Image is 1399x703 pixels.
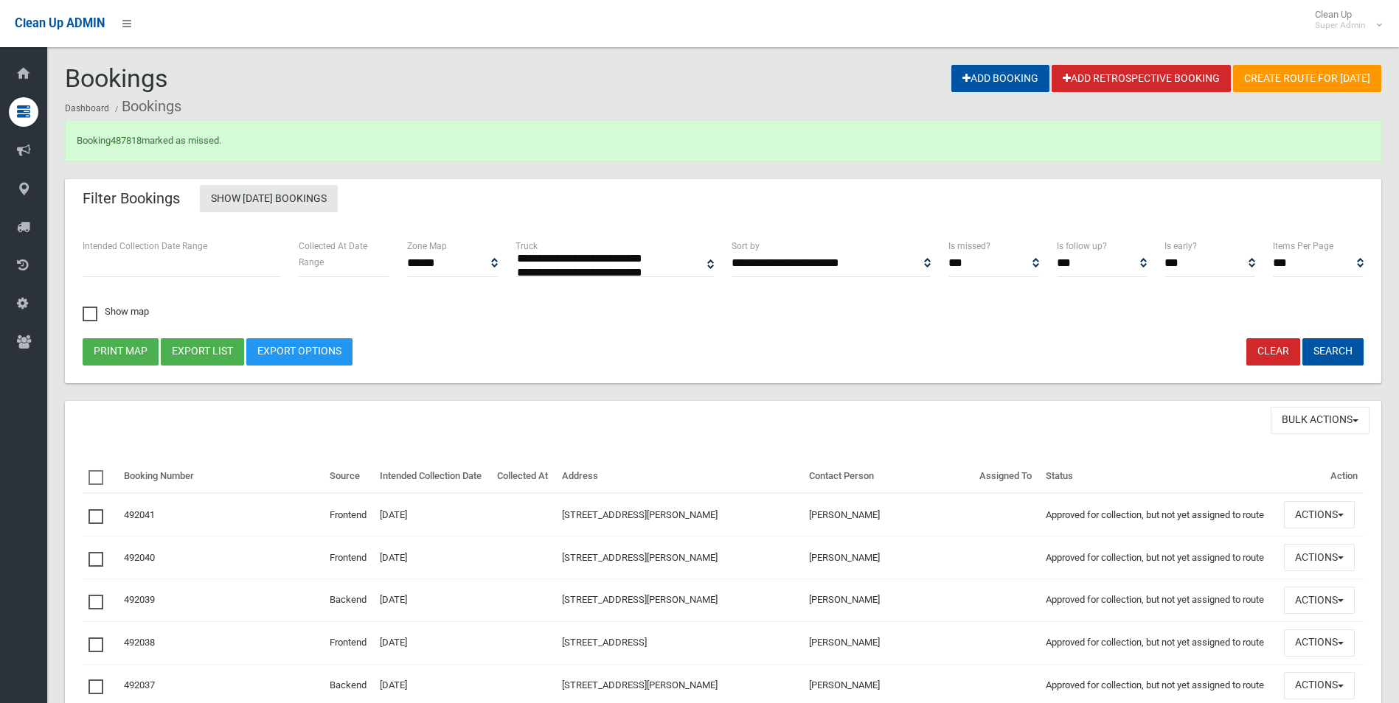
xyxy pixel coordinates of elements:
[374,536,491,579] td: [DATE]
[118,460,324,494] th: Booking Number
[1284,544,1355,571] button: Actions
[324,493,374,536] td: Frontend
[1052,65,1231,92] a: Add Retrospective Booking
[1302,338,1364,366] button: Search
[246,338,353,366] a: Export Options
[83,338,159,366] button: Print map
[65,184,198,213] header: Filter Bookings
[803,536,974,579] td: [PERSON_NAME]
[1233,65,1381,92] a: Create route for [DATE]
[374,579,491,622] td: [DATE]
[374,460,491,494] th: Intended Collection Date
[803,621,974,664] td: [PERSON_NAME]
[1284,672,1355,699] button: Actions
[374,493,491,536] td: [DATE]
[1284,629,1355,657] button: Actions
[124,594,155,605] a: 492039
[124,552,155,563] a: 492040
[562,637,647,648] a: [STREET_ADDRESS]
[111,93,181,120] li: Bookings
[111,135,142,146] a: 487818
[803,460,974,494] th: Contact Person
[1040,536,1278,579] td: Approved for collection, but not yet assigned to route
[1040,493,1278,536] td: Approved for collection, but not yet assigned to route
[324,536,374,579] td: Frontend
[562,594,718,605] a: [STREET_ADDRESS][PERSON_NAME]
[15,16,105,30] span: Clean Up ADMIN
[65,103,109,113] a: Dashboard
[124,679,155,690] a: 492037
[161,338,244,366] button: Export list
[1040,579,1278,622] td: Approved for collection, but not yet assigned to route
[562,509,718,520] a: [STREET_ADDRESS][PERSON_NAME]
[65,120,1381,161] div: Booking marked as missed.
[124,637,155,648] a: 492038
[124,509,155,520] a: 492041
[973,460,1040,494] th: Assigned To
[1284,587,1355,614] button: Actions
[556,460,802,494] th: Address
[1278,460,1364,494] th: Action
[200,185,338,212] a: Show [DATE] Bookings
[374,621,491,664] td: [DATE]
[562,552,718,563] a: [STREET_ADDRESS][PERSON_NAME]
[562,679,718,690] a: [STREET_ADDRESS][PERSON_NAME]
[491,460,556,494] th: Collected At
[803,493,974,536] td: [PERSON_NAME]
[1040,621,1278,664] td: Approved for collection, but not yet assigned to route
[324,621,374,664] td: Frontend
[951,65,1049,92] a: Add Booking
[515,238,538,254] label: Truck
[1308,9,1381,31] span: Clean Up
[324,579,374,622] td: Backend
[1271,407,1370,434] button: Bulk Actions
[324,460,374,494] th: Source
[1284,501,1355,528] button: Actions
[1040,460,1278,494] th: Status
[83,307,149,316] span: Show map
[1315,20,1366,31] small: Super Admin
[65,63,168,93] span: Bookings
[803,579,974,622] td: [PERSON_NAME]
[1246,338,1300,366] a: Clear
